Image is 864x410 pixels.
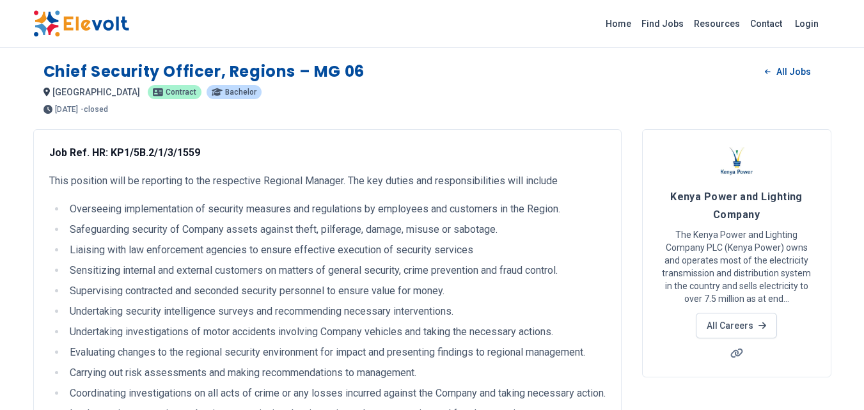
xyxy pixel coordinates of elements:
strong: Job Ref. HR: KP1/5B.2/1/3/1559 [49,146,200,159]
img: Kenya Power and Lighting Company [721,145,753,177]
h1: Chief Security Officer, Regions – MG 06 [43,61,365,82]
p: The Kenya Power and Lighting Company PLC (Kenya Power) owns and operates most of the electricity ... [658,228,815,305]
span: Contract [166,88,196,96]
a: Home [601,13,636,34]
li: Sensitizing internal and external customers on matters of general security, crime prevention and ... [66,263,606,278]
span: Bachelor [225,88,256,96]
li: Liaising with law enforcement agencies to ensure effective execution of security services [66,242,606,258]
span: [GEOGRAPHIC_DATA] [52,87,140,97]
li: Overseeing implementation of security measures and regulations by employees and customers in the ... [66,201,606,217]
img: Elevolt [33,10,129,37]
a: All Jobs [755,62,821,81]
a: Login [787,11,826,36]
li: Supervising contracted and seconded security personnel to ensure value for money. [66,283,606,299]
li: Undertaking security intelligence surveys and recommending necessary interventions. [66,304,606,319]
a: Resources [689,13,745,34]
li: Undertaking investigations of motor accidents involving Company vehicles and taking the necessary... [66,324,606,340]
li: Safeguarding security of Company assets against theft, pilferage, damage, misuse or sabotage. [66,222,606,237]
p: - closed [81,106,108,113]
li: Coordinating investigations on all acts of crime or any losses incurred against the Company and t... [66,386,606,401]
li: Evaluating changes to the regional security environment for impact and presenting findings to reg... [66,345,606,360]
li: Carrying out risk assessments and making recommendations to management. [66,365,606,381]
span: [DATE] [55,106,78,113]
a: All Careers [696,313,777,338]
p: This position will be reporting to the respective Regional Manager. The key duties and responsibi... [49,173,606,189]
a: Find Jobs [636,13,689,34]
span: Kenya Power and Lighting Company [670,191,803,221]
a: Contact [745,13,787,34]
